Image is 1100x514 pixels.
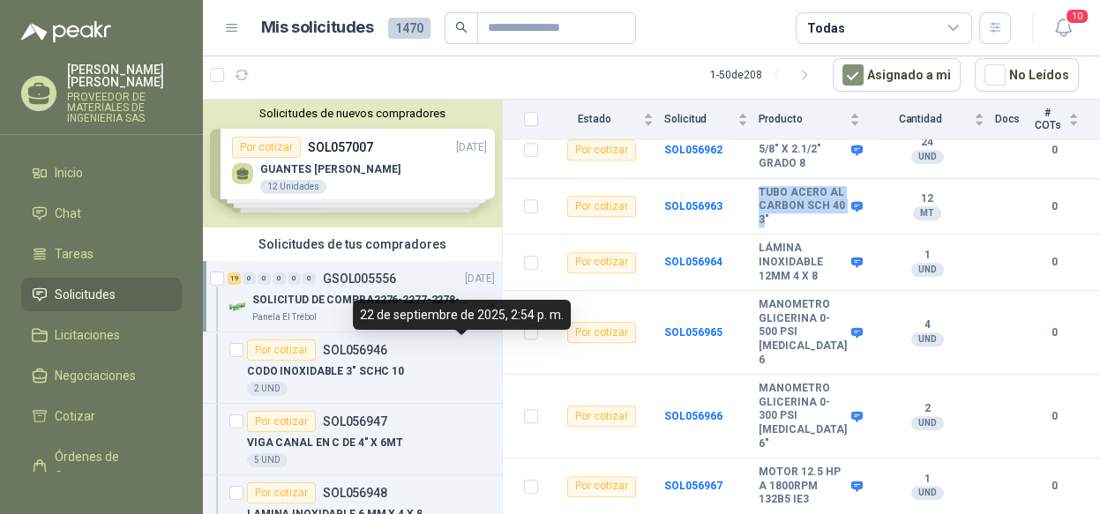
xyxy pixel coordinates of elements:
[21,278,182,311] a: Solicitudes
[1030,107,1065,131] span: # COTs
[1030,198,1079,215] b: 0
[210,107,495,120] button: Solicitudes de nuevos compradores
[247,363,404,380] p: CODO INOXIDABLE 3" SCHC 10
[247,411,316,432] div: Por cotizar
[913,206,941,220] div: MT
[243,272,256,285] div: 0
[55,244,94,264] span: Tareas
[871,192,984,206] b: 12
[664,256,722,268] a: SOL056964
[55,366,136,385] span: Negociaciones
[247,435,403,451] p: VIGA CANAL EN C DE 4" X 6MT
[21,21,111,42] img: Logo peakr
[1030,408,1079,425] b: 0
[203,100,502,227] div: Solicitudes de nuevos compradoresPor cotizarSOL057007[DATE] GUANTES [PERSON_NAME]12 UnidadesPor c...
[1030,142,1079,159] b: 0
[228,268,498,324] a: 19 0 0 0 0 0 GSOL005556[DATE] Company LogoSOLICITUD DE COMPRA2276-2277-2278-2284-2285-Panela El T...
[807,19,844,38] div: Todas
[261,15,374,41] h1: Mis solicitudes
[759,242,847,283] b: LÁMINA INOXIDABLE 12MM 4 X 8
[323,272,396,285] p: GSOL005556
[975,58,1079,92] button: No Leídos
[1030,254,1079,271] b: 0
[465,271,495,287] p: [DATE]
[21,156,182,190] a: Inicio
[1030,478,1079,495] b: 0
[871,318,984,332] b: 4
[833,58,961,92] button: Asignado a mi
[567,406,636,427] div: Por cotizar
[871,249,984,263] b: 1
[288,272,301,285] div: 0
[911,263,944,277] div: UND
[871,100,995,139] th: Cantidad
[567,322,636,343] div: Por cotizar
[911,150,944,164] div: UND
[759,466,847,507] b: MOTOR 12.5 HP A 1800RPM 132B5 IE3
[759,298,847,367] b: MANOMETRO GLICERINA 0- 500 PSI [MEDICAL_DATA] 6
[759,113,846,125] span: Producto
[303,272,316,285] div: 0
[664,480,722,492] a: SOL056967
[567,476,636,497] div: Por cotizar
[21,359,182,392] a: Negociaciones
[323,415,387,428] p: SOL056947
[664,410,722,422] a: SOL056966
[55,447,165,486] span: Órdenes de Compra
[911,416,944,430] div: UND
[55,163,83,183] span: Inicio
[664,113,733,125] span: Solicitud
[1030,100,1100,139] th: # COTs
[247,339,316,361] div: Por cotizar
[455,21,468,34] span: search
[55,325,120,345] span: Licitaciones
[21,197,182,230] a: Chat
[55,204,81,223] span: Chat
[567,139,636,160] div: Por cotizar
[252,310,317,324] p: Panela El Trébol
[228,272,241,285] div: 19
[549,100,664,139] th: Estado
[252,292,472,309] p: SOLICITUD DE COMPRA2276-2277-2278-2284-2285-
[1047,12,1079,44] button: 10
[55,285,116,304] span: Solicitudes
[911,486,944,500] div: UND
[21,318,182,352] a: Licitaciones
[710,61,819,89] div: 1 - 50 de 208
[247,382,288,396] div: 2 UND
[258,272,271,285] div: 0
[664,144,722,156] a: SOL056962
[871,113,970,125] span: Cantidad
[273,272,286,285] div: 0
[759,130,847,171] b: TORNILLO R.O 5/8" X 2.1/2" GRADO 8
[995,100,1031,139] th: Docs
[21,399,182,433] a: Cotizar
[21,440,182,493] a: Órdenes de Compra
[549,113,640,125] span: Estado
[664,326,722,339] a: SOL056965
[664,100,758,139] th: Solicitud
[759,100,871,139] th: Producto
[67,92,182,123] p: PROVEEDOR DE MATERIALES DE INGENIERIA SAS
[1065,8,1089,25] span: 10
[871,136,984,150] b: 24
[203,404,502,475] a: Por cotizarSOL056947VIGA CANAL EN C DE 4" X 6MT5 UND
[323,487,387,499] p: SOL056948
[1030,324,1079,341] b: 0
[871,402,984,416] b: 2
[203,332,502,404] a: Por cotizarSOL056946CODO INOXIDABLE 3" SCHC 102 UND
[323,344,387,356] p: SOL056946
[567,196,636,217] div: Por cotizar
[759,382,847,451] b: MANOMETRO GLICERINA 0- 300 PSI [MEDICAL_DATA] 6"
[664,200,722,212] a: SOL056963
[228,296,249,317] img: Company Logo
[567,252,636,273] div: Por cotizar
[247,453,288,467] div: 5 UND
[911,332,944,346] div: UND
[759,186,847,227] b: TUBO ACERO AL CARBON SCH 40 3"
[21,237,182,271] a: Tareas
